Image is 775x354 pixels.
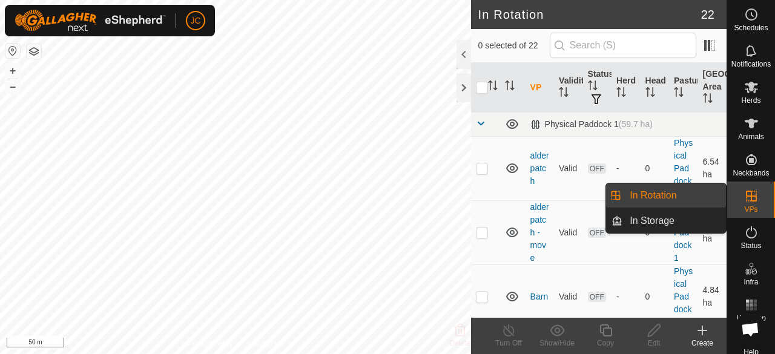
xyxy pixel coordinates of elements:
[583,63,612,113] th: Status
[190,15,200,27] span: JC
[5,44,20,58] button: Reset Map
[701,5,714,24] span: 22
[526,63,554,113] th: VP
[550,33,696,58] input: Search (S)
[559,89,569,99] p-sorticon: Activate to sort
[588,82,598,92] p-sorticon: Activate to sort
[674,266,693,327] a: Physical Paddock 1
[530,292,549,301] a: Barn
[616,290,635,303] div: -
[581,338,630,349] div: Copy
[478,7,701,22] h2: In Rotation
[731,61,771,68] span: Notifications
[733,169,769,177] span: Neckbands
[606,183,726,208] li: In Rotation
[533,338,581,349] div: Show/Hide
[736,315,766,322] span: Heatmap
[488,82,498,92] p-sorticon: Activate to sort
[505,82,515,92] p-sorticon: Activate to sort
[703,95,713,105] p-sorticon: Activate to sort
[741,97,760,104] span: Herds
[678,338,727,349] div: Create
[484,338,533,349] div: Turn Off
[698,63,727,113] th: [GEOGRAPHIC_DATA] Area
[698,264,727,329] td: 4.84 ha
[698,136,727,200] td: 6.54 ha
[619,119,653,129] span: (59.7 ha)
[740,242,761,249] span: Status
[612,63,640,113] th: Herd
[622,209,726,233] a: In Storage
[606,209,726,233] li: In Storage
[5,64,20,78] button: +
[530,202,549,263] a: alder patch - move
[674,89,684,99] p-sorticon: Activate to sort
[27,44,41,59] button: Map Layers
[554,264,582,329] td: Valid
[674,138,693,198] a: Physical Paddock 1
[734,313,767,346] a: Open chat
[478,39,550,52] span: 0 selected of 22
[616,89,626,99] p-sorticon: Activate to sort
[530,151,549,186] a: alder patch
[630,188,676,203] span: In Rotation
[5,79,20,94] button: –
[588,228,606,238] span: OFF
[554,136,582,200] td: Valid
[616,162,635,175] div: -
[588,292,606,302] span: OFF
[630,214,674,228] span: In Storage
[622,183,726,208] a: In Rotation
[669,63,697,113] th: Pasture
[15,10,166,31] img: Gallagher Logo
[530,119,653,129] div: Physical Paddock 1
[247,338,283,349] a: Contact Us
[641,136,669,200] td: 0
[738,133,764,140] span: Animals
[554,200,582,264] td: Valid
[588,163,606,174] span: OFF
[641,264,669,329] td: 0
[188,338,233,349] a: Privacy Policy
[744,206,757,213] span: VPs
[734,24,768,31] span: Schedules
[674,202,693,263] a: Physical Paddock 1
[630,338,678,349] div: Edit
[645,89,655,99] p-sorticon: Activate to sort
[554,63,582,113] th: Validity
[744,278,758,286] span: Infra
[641,63,669,113] th: Head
